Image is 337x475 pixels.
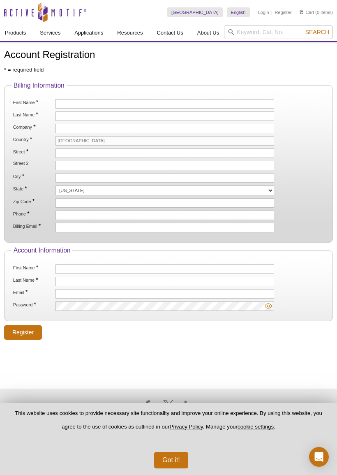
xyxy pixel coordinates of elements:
span: Search [305,29,329,35]
input: Register [4,325,42,340]
label: Street 2 [12,161,54,166]
li: | [271,7,272,17]
label: Last Name [12,111,54,118]
a: Contact Us [152,25,188,41]
div: Open Intercom Messenger [309,447,329,467]
a: About Us [192,25,224,41]
a: Services [35,25,65,41]
label: Company [12,124,54,130]
input: Keyword, Cat. No. [224,25,333,39]
h1: Account Registration [4,49,333,61]
legend: Account Information [12,247,73,254]
label: City [12,173,54,179]
label: Street [12,148,54,155]
button: cookie settings [238,424,274,430]
a: English [227,7,250,17]
label: First Name [12,99,54,105]
a: Login [258,9,269,15]
label: Country [12,136,54,142]
a: Resources [112,25,148,41]
img: password-eye.svg [265,302,272,310]
label: Zip Code [12,198,54,204]
label: State [12,185,54,192]
p: * = required field [4,66,333,74]
label: Password [12,301,54,308]
p: This website uses cookies to provide necessary site functionality and improve your online experie... [13,410,324,437]
label: Billing Email [12,223,54,229]
label: Email [12,289,54,295]
a: Register [275,9,291,15]
label: Last Name [12,277,54,283]
button: Search [303,28,332,36]
label: Phone [12,211,54,217]
legend: Billing Information [12,82,67,89]
a: Privacy Policy [170,424,203,430]
a: [GEOGRAPHIC_DATA] [167,7,223,17]
button: Got it! [154,452,188,468]
a: Cart [300,9,314,15]
li: (0 items) [300,7,333,17]
label: First Name [12,264,54,271]
a: Applications [69,25,108,41]
img: Your Cart [300,10,303,14]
